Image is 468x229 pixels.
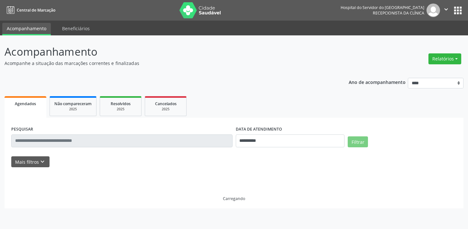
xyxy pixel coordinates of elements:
[17,7,55,13] span: Central de Marcação
[5,5,55,15] a: Central de Marcação
[440,4,452,17] button: 
[349,78,406,86] p: Ano de acompanhamento
[427,4,440,17] img: img
[150,107,182,112] div: 2025
[373,10,424,16] span: Recepcionista da clínica
[155,101,177,106] span: Cancelados
[443,6,450,13] i: 
[223,196,245,201] div: Carregando
[341,5,424,10] div: Hospital do Servidor do [GEOGRAPHIC_DATA]
[5,60,326,67] p: Acompanhe a situação das marcações correntes e finalizadas
[2,23,51,35] a: Acompanhamento
[348,136,368,147] button: Filtrar
[11,156,50,168] button: Mais filtroskeyboard_arrow_down
[15,101,36,106] span: Agendados
[236,124,282,134] label: DATA DE ATENDIMENTO
[11,124,33,134] label: PESQUISAR
[111,101,131,106] span: Resolvidos
[54,101,92,106] span: Não compareceram
[428,53,461,64] button: Relatórios
[54,107,92,112] div: 2025
[58,23,94,34] a: Beneficiários
[452,5,463,16] button: apps
[105,107,137,112] div: 2025
[39,158,46,165] i: keyboard_arrow_down
[5,44,326,60] p: Acompanhamento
